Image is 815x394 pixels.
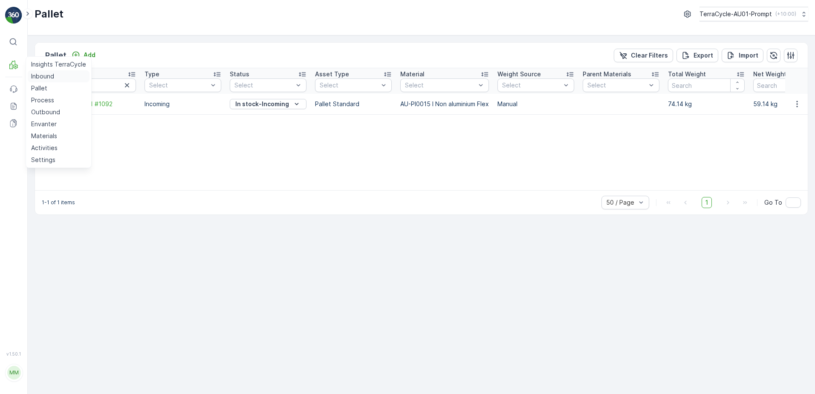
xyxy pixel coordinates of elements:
p: 74.14 kg [668,100,745,108]
p: 1-1 of 1 items [42,199,75,206]
img: logo [5,7,22,24]
p: Weight Source [497,70,541,78]
span: Total Weight : [7,154,50,161]
p: Pallet [35,7,64,21]
button: Add [68,50,99,60]
span: 1 [702,197,712,208]
span: 74.14 [50,154,66,161]
p: Type [145,70,159,78]
p: ( +10:00 ) [775,11,796,17]
p: In stock-Incoming [235,100,289,108]
p: Incoming [145,100,221,108]
span: Pallet Standard [45,196,90,203]
p: Status [230,70,249,78]
span: Tare Weight : [7,182,48,189]
p: Export [694,51,713,60]
button: In stock-Incoming [230,99,306,109]
span: 15 [48,182,54,189]
span: Net Weight : [7,168,45,175]
input: Search [59,78,136,92]
p: Add [84,51,95,59]
p: Clear Filters [631,51,668,60]
span: Go To [764,198,782,207]
span: AU-PI0015 I Non aluminium Flex [36,210,130,217]
span: Name : [7,140,28,147]
p: Material [400,70,425,78]
button: Import [722,49,763,62]
p: Select [234,81,293,90]
p: AU-PI0015 I Non aluminium Flex [400,100,489,108]
span: v 1.50.1 [5,351,22,356]
a: Pallet_AU01 #1092 [59,100,136,108]
span: 59.14 [45,168,60,175]
div: MM [7,366,21,380]
p: Manual [497,100,574,108]
p: Asset Type [315,70,349,78]
span: Asset Type : [7,196,45,203]
p: Select [320,81,379,90]
p: Select [502,81,561,90]
span: Material : [7,210,36,217]
p: Select [405,81,476,90]
span: Pallet_AU01 #1092 [28,140,82,147]
p: Pallet Standard [315,100,392,108]
button: Export [676,49,718,62]
p: Pallet [45,49,66,61]
button: TerraCycle-AU01-Prompt(+10:00) [699,7,808,21]
p: TerraCycle-AU01-Prompt [699,10,772,18]
p: Import [739,51,758,60]
button: MM [5,358,22,387]
p: Parent Materials [583,70,631,78]
p: Select [149,81,208,90]
button: Clear Filters [614,49,673,62]
p: Total Weight [668,70,706,78]
input: Search [668,78,745,92]
p: Pallet_AU01 #1092 [376,7,438,17]
p: Net Weight [753,70,786,78]
p: Select [587,81,646,90]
